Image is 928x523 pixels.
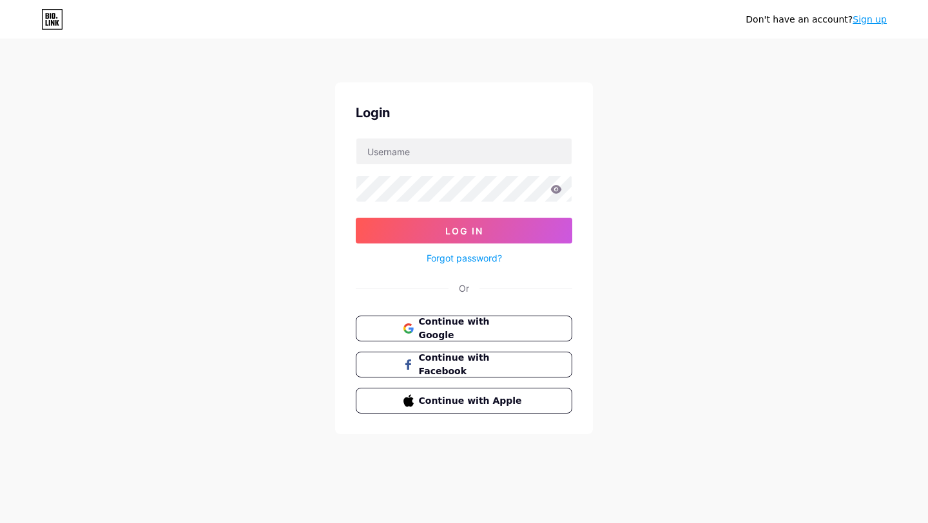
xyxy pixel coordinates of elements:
[356,218,572,243] button: Log In
[419,351,525,378] span: Continue with Facebook
[419,394,525,408] span: Continue with Apple
[445,225,483,236] span: Log In
[356,388,572,414] button: Continue with Apple
[427,251,502,265] a: Forgot password?
[356,138,572,164] input: Username
[459,281,469,295] div: Or
[746,13,887,26] div: Don't have an account?
[356,103,572,122] div: Login
[419,315,525,342] span: Continue with Google
[853,14,887,24] a: Sign up
[356,352,572,377] button: Continue with Facebook
[356,316,572,341] button: Continue with Google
